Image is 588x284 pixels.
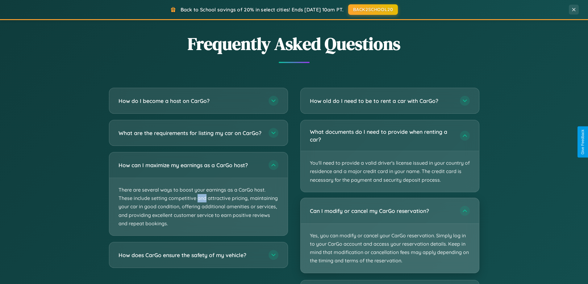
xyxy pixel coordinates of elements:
p: There are several ways to boost your earnings as a CarGo host. These include setting competitive ... [109,178,288,235]
div: Give Feedback [581,129,585,155]
span: Back to School savings of 20% in select cities! Ends [DATE] 10am PT. [181,6,344,13]
h3: Can I modify or cancel my CarGo reservation? [310,207,454,215]
h2: Frequently Asked Questions [109,32,479,56]
h3: What documents do I need to provide when renting a car? [310,128,454,143]
p: Yes, you can modify or cancel your CarGo reservation. Simply log in to your CarGo account and acc... [301,224,479,273]
h3: What are the requirements for listing my car on CarGo? [119,129,262,137]
h3: How can I maximize my earnings as a CarGo host? [119,161,262,169]
p: You'll need to provide a valid driver's license issued in your country of residence and a major c... [301,151,479,192]
h3: How does CarGo ensure the safety of my vehicle? [119,251,262,259]
h3: How old do I need to be to rent a car with CarGo? [310,97,454,105]
h3: How do I become a host on CarGo? [119,97,262,105]
button: BACK2SCHOOL20 [348,4,398,15]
